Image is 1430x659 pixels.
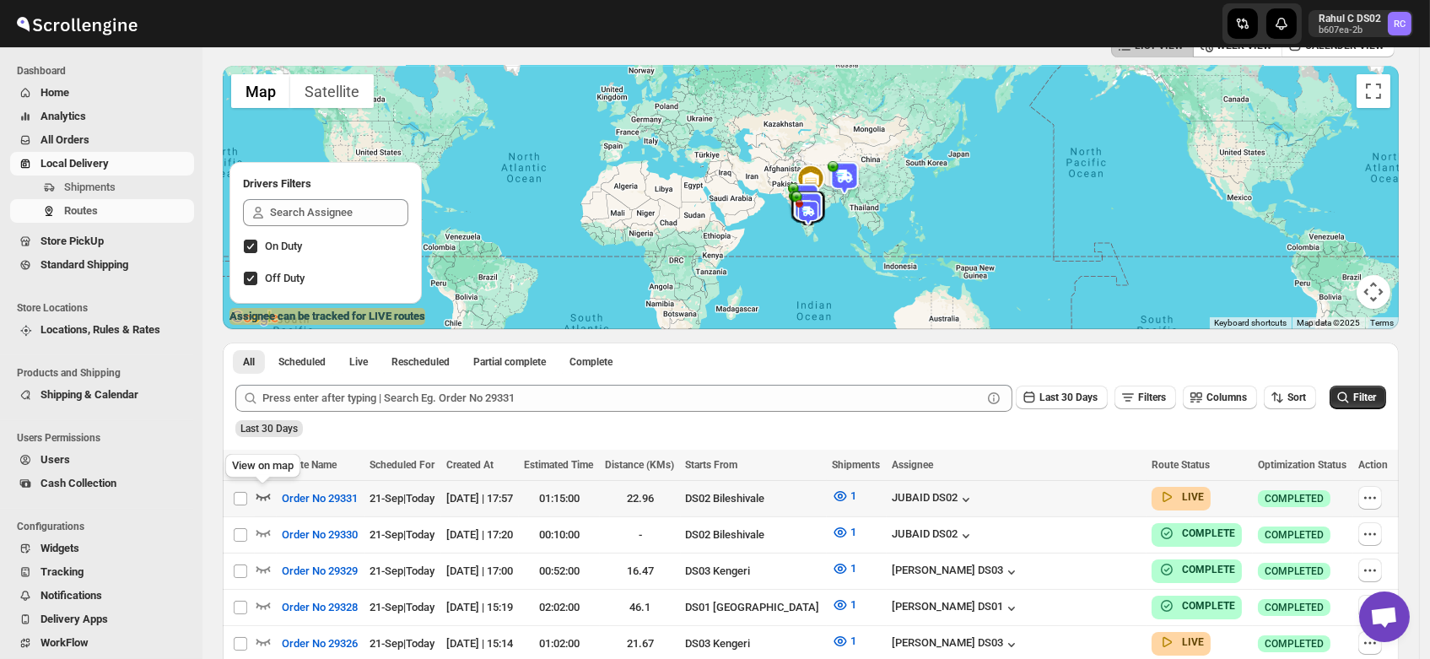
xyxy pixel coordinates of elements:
[524,563,595,580] div: 00:52:00
[1319,25,1381,35] p: b607ea-2b
[605,635,676,652] div: 21.67
[1370,318,1394,327] a: Terms (opens in new tab)
[892,600,1020,617] button: [PERSON_NAME] DS01
[40,565,84,578] span: Tracking
[605,599,676,616] div: 46.1
[850,489,856,502] span: 1
[1297,318,1360,327] span: Map data ©2025
[1265,492,1324,505] span: COMPLETED
[686,563,823,580] div: DS03 Kengeri
[282,527,358,543] span: Order No 29330
[1183,386,1257,409] button: Columns
[270,199,408,226] input: Search Assignee
[10,383,194,407] button: Shipping & Calendar
[262,385,982,412] input: Press enter after typing | Search Eg. Order No 29331
[370,459,434,471] span: Scheduled For
[391,355,450,369] span: Rescheduled
[1359,591,1410,642] div: Open chat
[10,584,194,608] button: Notifications
[290,74,374,108] button: Show satellite imagery
[1353,392,1376,403] span: Filter
[10,631,194,655] button: WorkFlow
[1158,561,1235,578] button: COMPLETE
[1287,392,1306,403] span: Sort
[40,258,128,271] span: Standard Shipping
[822,555,866,582] button: 1
[892,491,974,508] button: JUBAID DS02
[282,635,358,652] span: Order No 29326
[822,628,866,655] button: 1
[524,490,595,507] div: 01:15:00
[370,564,434,577] span: 21-Sep | Today
[822,483,866,510] button: 1
[892,564,1020,581] button: [PERSON_NAME] DS03
[832,459,880,471] span: Shipments
[605,563,676,580] div: 16.47
[524,635,595,652] div: 01:02:00
[446,635,515,652] div: [DATE] | 15:14
[605,459,674,471] span: Distance (KMs)
[686,635,823,652] div: DS03 Kengeri
[1258,459,1346,471] span: Optimization Status
[349,355,368,369] span: Live
[10,537,194,560] button: Widgets
[40,323,160,336] span: Locations, Rules & Rates
[282,459,337,471] span: Route Name
[1114,386,1176,409] button: Filters
[370,601,434,613] span: 21-Sep | Today
[370,637,434,650] span: 21-Sep | Today
[265,272,305,284] span: Off Duty
[1016,386,1108,409] button: Last 30 Days
[446,563,515,580] div: [DATE] | 17:00
[524,599,595,616] div: 02:02:00
[1206,392,1247,403] span: Columns
[686,599,823,616] div: DS01 [GEOGRAPHIC_DATA]
[40,589,102,602] span: Notifications
[272,594,368,621] button: Order No 29328
[1265,564,1324,578] span: COMPLETED
[64,181,116,193] span: Shipments
[17,520,194,533] span: Configurations
[892,459,933,471] span: Assignee
[13,3,140,45] img: ScrollEngine
[243,176,408,192] h2: Drivers Filters
[446,490,515,507] div: [DATE] | 17:57
[40,636,89,649] span: WorkFlow
[446,599,515,616] div: [DATE] | 15:19
[1152,459,1210,471] span: Route Status
[1265,528,1324,542] span: COMPLETED
[40,613,108,625] span: Delivery Apps
[10,128,194,152] button: All Orders
[1158,489,1204,505] button: LIVE
[1214,317,1287,329] button: Keyboard shortcuts
[605,527,676,543] div: -
[227,307,283,329] a: Open this area in Google Maps (opens a new window)
[10,472,194,495] button: Cash Collection
[446,527,515,543] div: [DATE] | 17:20
[272,558,368,585] button: Order No 29329
[233,350,265,374] button: All routes
[1182,527,1235,539] b: COMPLETE
[64,204,98,217] span: Routes
[1158,634,1204,651] button: LIVE
[850,562,856,575] span: 1
[892,527,974,544] button: JUBAID DS02
[17,301,194,315] span: Store Locations
[569,355,612,369] span: Complete
[1182,600,1235,612] b: COMPLETE
[686,459,738,471] span: Starts From
[278,355,326,369] span: Scheduled
[240,423,298,435] span: Last 30 Days
[272,521,368,548] button: Order No 29330
[265,240,302,252] span: On Duty
[1264,386,1316,409] button: Sort
[1309,10,1413,37] button: User menu
[10,105,194,128] button: Analytics
[227,307,283,329] img: Google
[40,453,70,466] span: Users
[10,448,194,472] button: Users
[1265,601,1324,614] span: COMPLETED
[1330,386,1386,409] button: Filter
[1158,597,1235,614] button: COMPLETE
